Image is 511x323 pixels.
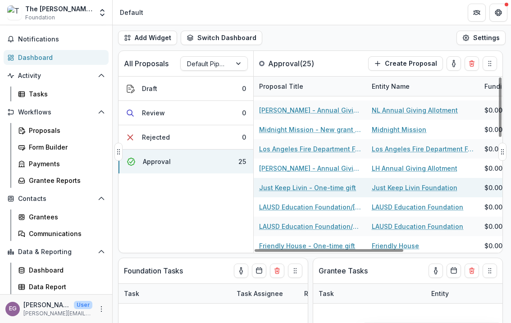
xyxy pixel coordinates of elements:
[142,84,157,93] div: Draft
[4,68,109,83] button: Open Activity
[372,105,458,115] a: NL Annual Giving Allotment
[259,241,355,250] a: Friendly House - One-time gift
[484,183,502,192] div: $0.00
[465,56,479,71] button: Delete card
[489,4,507,22] button: Get Help
[456,31,506,45] button: Settings
[372,164,457,173] a: LH Annual Giving Allotment
[25,14,55,22] span: Foundation
[29,176,101,185] div: Grantee Reports
[259,105,361,115] a: [PERSON_NAME] - Annual Giving Allotment FY24/25
[118,31,177,45] button: Add Widget
[124,58,169,69] p: All Proposals
[29,142,101,152] div: Form Builder
[119,150,253,173] button: Approval25
[242,132,246,142] div: 0
[181,31,262,45] button: Switch Dashboard
[18,248,94,256] span: Data & Reporting
[299,284,411,303] div: Related Proposal
[143,157,171,166] div: Approval
[259,222,361,231] a: LAUSD Education Foundation/The Last Repair Shop - (2 year) (MY)
[238,157,246,166] div: 25
[29,282,101,291] div: Data Report
[484,105,502,115] div: $0.00
[484,164,502,173] div: $0.00
[96,4,109,22] button: Open entity switcher
[299,289,364,298] div: Related Proposal
[4,105,109,119] button: Open Workflows
[120,8,143,17] div: Default
[14,123,109,138] a: Proposals
[7,5,22,20] img: The Chuck Lorre Family Foundation
[254,82,309,91] div: Proposal Title
[142,132,170,142] div: Rejected
[484,241,502,250] div: $0.00
[426,289,454,298] div: Entity
[119,77,253,101] button: Draft0
[124,265,183,276] p: Foundation Tasks
[288,264,302,278] button: Drag
[74,301,92,309] p: User
[372,183,457,192] a: Just Keep Livin Foundation
[119,289,145,298] div: Task
[366,77,479,96] div: Entity Name
[231,284,299,303] div: Task Assignee
[18,109,94,116] span: Workflows
[114,143,123,161] button: Drag
[4,50,109,65] a: Dashboard
[259,125,361,134] a: Midnight Mission - New grant - (4 year) (MY)
[29,212,101,222] div: Grantees
[268,58,336,69] p: Approval ( 25 )
[498,143,506,161] button: Drag
[447,264,461,278] button: Calendar
[465,264,479,278] button: Delete card
[116,6,147,19] nav: breadcrumb
[14,173,109,188] a: Grantee Reports
[254,77,366,96] div: Proposal Title
[242,108,246,118] div: 0
[447,56,461,71] button: toggle-assigned-to-me
[18,72,94,80] span: Activity
[483,264,497,278] button: Drag
[29,126,101,135] div: Proposals
[368,56,443,71] button: Create Proposal
[468,4,486,22] button: Partners
[429,264,443,278] button: toggle-assigned-to-me
[372,241,419,250] a: Friendly House
[366,82,415,91] div: Entity Name
[484,202,502,212] div: $0.00
[270,264,284,278] button: Delete card
[259,202,361,212] a: LAUSD Education Foundation/[PERSON_NAME] School Initiative (STEM & Music)
[231,289,288,298] div: Task Assignee
[372,222,463,231] a: LAUSD Education Foundation
[259,144,361,154] a: Los Angeles Fire Department Foundation - One-time gift for Station 14
[319,265,368,276] p: Grantee Tasks
[119,125,253,150] button: Rejected0
[483,56,497,71] button: Drag
[4,32,109,46] button: Notifications
[484,222,502,231] div: $0.00
[14,279,109,294] a: Data Report
[25,4,92,14] div: The [PERSON_NAME] Family Foundation
[372,144,474,154] a: Los Angeles Fire Department Foundation
[14,86,109,101] a: Tasks
[14,226,109,241] a: Communications
[313,289,339,298] div: Task
[14,209,109,224] a: Grantees
[313,284,426,303] div: Task
[96,304,107,314] button: More
[142,108,165,118] div: Review
[29,89,101,99] div: Tasks
[484,125,502,134] div: $0.00
[23,300,70,309] p: [PERSON_NAME]
[484,144,502,154] div: $0.00
[252,264,266,278] button: Calendar
[18,195,94,203] span: Contacts
[119,101,253,125] button: Review0
[29,265,101,275] div: Dashboard
[242,84,246,93] div: 0
[4,191,109,206] button: Open Contacts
